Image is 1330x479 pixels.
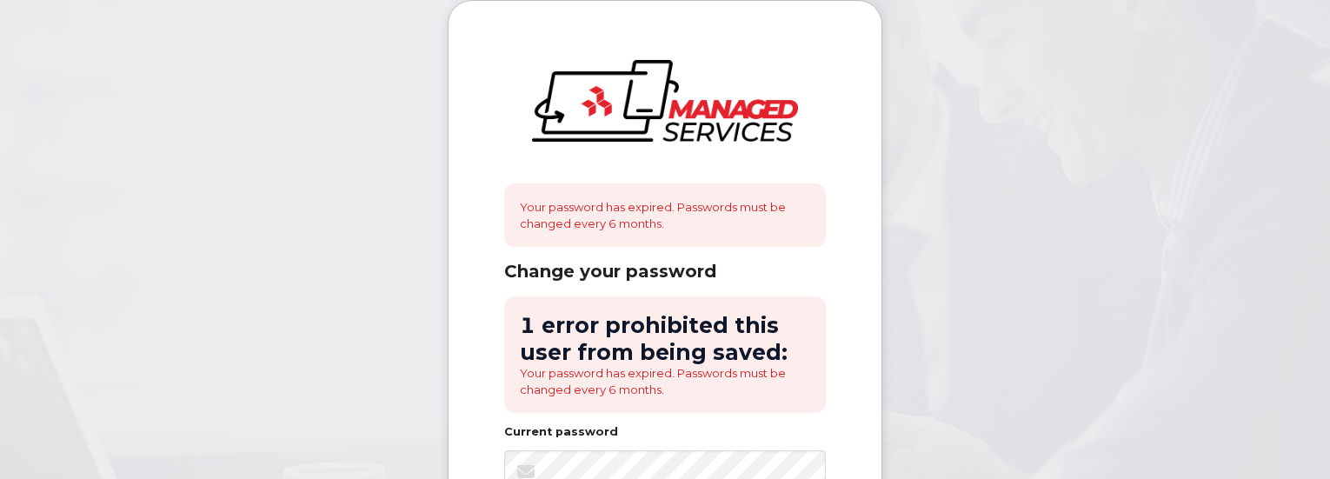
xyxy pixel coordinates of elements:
div: Change your password [504,261,826,283]
div: Your password has expired. Passwords must be changed every 6 months. [504,183,826,247]
li: Your password has expired. Passwords must be changed every 6 months. [520,365,810,397]
img: logo-large.png [532,60,798,142]
h2: 1 error prohibited this user from being saved: [520,312,810,365]
label: Current password [504,427,618,438]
